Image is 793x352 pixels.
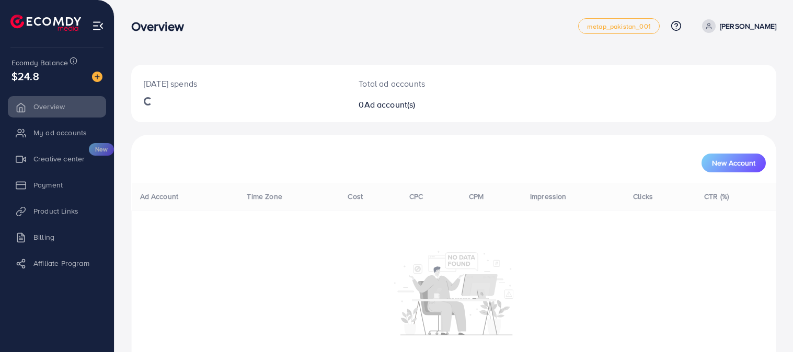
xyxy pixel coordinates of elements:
h2: 0 [359,100,495,110]
span: Ecomdy Balance [12,57,68,68]
p: Total ad accounts [359,77,495,90]
span: Ad account(s) [364,99,416,110]
span: metap_pakistan_001 [587,23,651,30]
img: logo [10,15,81,31]
span: $24.8 [12,68,39,84]
button: New Account [702,154,766,172]
p: [PERSON_NAME] [720,20,776,32]
img: image [92,72,102,82]
img: menu [92,20,104,32]
h3: Overview [131,19,192,34]
p: [DATE] spends [144,77,334,90]
a: [PERSON_NAME] [698,19,776,33]
span: New Account [712,159,755,167]
a: metap_pakistan_001 [578,18,660,34]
